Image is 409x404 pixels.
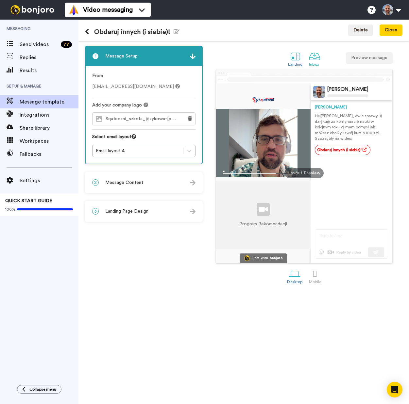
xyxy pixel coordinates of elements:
[92,208,99,215] span: 3
[306,265,324,287] a: Mobile
[92,73,103,79] label: From
[20,40,58,48] span: Send videos
[92,134,196,145] div: Select email layout
[287,280,302,284] div: Desktop
[85,172,203,193] div: 2Message Content
[106,116,180,122] span: Squteczni_szkoła_językowa-[poziomo].png
[105,179,143,186] span: Message Content
[309,62,320,67] div: Inbox
[83,5,133,14] span: Video messaging
[315,229,388,259] img: reply-preview.svg
[20,124,78,132] span: Share library
[284,168,324,178] div: Layout Preview
[346,52,393,64] button: Preview message
[239,221,287,227] p: Program Rekomendacji
[85,201,203,222] div: 3Landing Page Design
[20,111,78,119] span: Integrations
[20,67,78,74] span: Results
[309,280,321,284] div: Mobile
[348,24,373,36] button: Delete
[288,62,303,67] div: Landing
[315,113,388,141] p: Hej [PERSON_NAME] , dwie sprawy: 1) dziękuję za kontynuację nauki w kolejnym roku 2) mam pomysł j...
[85,28,179,36] h1: Obdaruj innych (i siebie)!
[105,53,138,59] span: Message Setup
[313,86,325,98] img: Profile Image
[92,84,180,89] span: [EMAIL_ADDRESS][DOMAIN_NAME]
[20,137,78,145] span: Workspaces
[69,5,79,15] img: vm-color.svg
[285,47,306,70] a: Landing
[20,177,78,185] span: Settings
[61,41,72,48] div: 77
[306,47,324,70] a: Inbox
[270,256,282,260] div: bonjoro
[216,167,311,177] img: player-controls-full.svg
[8,5,57,14] img: bj-logo-header-white.svg
[20,98,78,106] span: Message template
[380,24,402,36] button: Close
[315,145,370,155] a: Obdaruj innych (i siebie)!
[190,180,196,186] img: arrow.svg
[190,54,196,59] img: arrow.svg
[5,207,15,212] span: 100%
[315,105,388,110] div: [PERSON_NAME]
[105,208,148,215] span: Landing Page Design
[251,94,275,105] img: bd840d75-63bd-47af-806a-87a85ce5fa9b
[5,199,52,203] span: QUICK START GUIDE
[92,102,142,108] span: Add your company logo
[96,148,180,154] div: Email layout 4
[92,179,99,186] span: 2
[244,255,250,261] img: Bonjoro Logo
[92,53,99,59] span: 1
[20,150,78,158] span: Fallbacks
[259,207,268,212] img: video-library.svg
[190,209,196,214] img: arrow.svg
[252,256,268,260] div: Sent with
[20,54,78,61] span: Replies
[29,387,56,392] span: Collapse menu
[327,86,368,92] div: [PERSON_NAME]
[284,265,306,287] a: Desktop
[17,385,61,394] button: Collapse menu
[387,382,402,397] div: Open Intercom Messenger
